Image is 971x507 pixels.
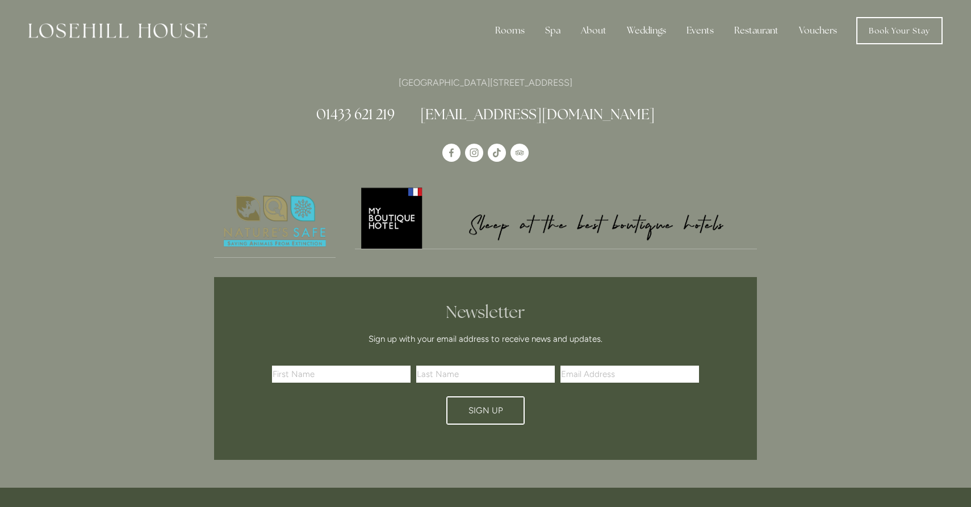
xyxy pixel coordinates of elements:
[316,105,395,123] a: 01433 621 219
[276,332,695,346] p: Sign up with your email address to receive news and updates.
[420,105,655,123] a: [EMAIL_ADDRESS][DOMAIN_NAME]
[790,19,846,42] a: Vouchers
[486,19,534,42] div: Rooms
[572,19,616,42] div: About
[446,396,525,425] button: Sign Up
[468,405,503,416] span: Sign Up
[677,19,723,42] div: Events
[536,19,570,42] div: Spa
[560,366,699,383] input: Email Address
[725,19,788,42] div: Restaurant
[488,144,506,162] a: TikTok
[276,302,695,322] h2: Newsletter
[442,144,461,162] a: Losehill House Hotel & Spa
[618,19,675,42] div: Weddings
[28,23,207,38] img: Losehill House
[355,186,757,249] img: My Boutique Hotel - Logo
[272,366,411,383] input: First Name
[465,144,483,162] a: Instagram
[856,17,943,44] a: Book Your Stay
[214,75,757,90] p: [GEOGRAPHIC_DATA][STREET_ADDRESS]
[416,366,555,383] input: Last Name
[510,144,529,162] a: TripAdvisor
[214,186,336,258] a: Nature's Safe - Logo
[214,186,336,257] img: Nature's Safe - Logo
